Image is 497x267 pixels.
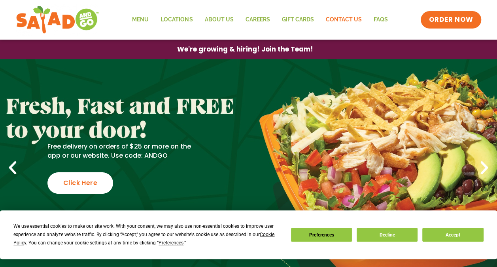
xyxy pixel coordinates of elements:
[422,228,483,242] button: Accept
[13,222,281,247] div: We use essential cookies to make our site work. With your consent, we may also use non-essential ...
[421,11,481,29] a: ORDER NOW
[4,159,21,177] div: Previous slide
[319,11,367,29] a: Contact Us
[155,11,198,29] a: Locations
[177,46,313,53] span: We're growing & hiring! Join the Team!
[126,11,155,29] a: Menu
[476,159,493,177] div: Next slide
[357,228,418,242] button: Decline
[47,142,196,160] p: Free delivery on orders of $25 or more on the app or our website. Use code: ANDGO
[276,11,319,29] a: GIFT CARDS
[159,240,183,246] span: Preferences
[16,4,99,36] img: new-SAG-logo-768×292
[239,11,276,29] a: Careers
[291,228,352,242] button: Preferences
[429,15,473,25] span: ORDER NOW
[165,40,325,59] a: We're growing & hiring! Join the Team!
[367,11,393,29] a: FAQs
[126,11,393,29] nav: Menu
[198,11,239,29] a: About Us
[47,172,113,194] div: Click Here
